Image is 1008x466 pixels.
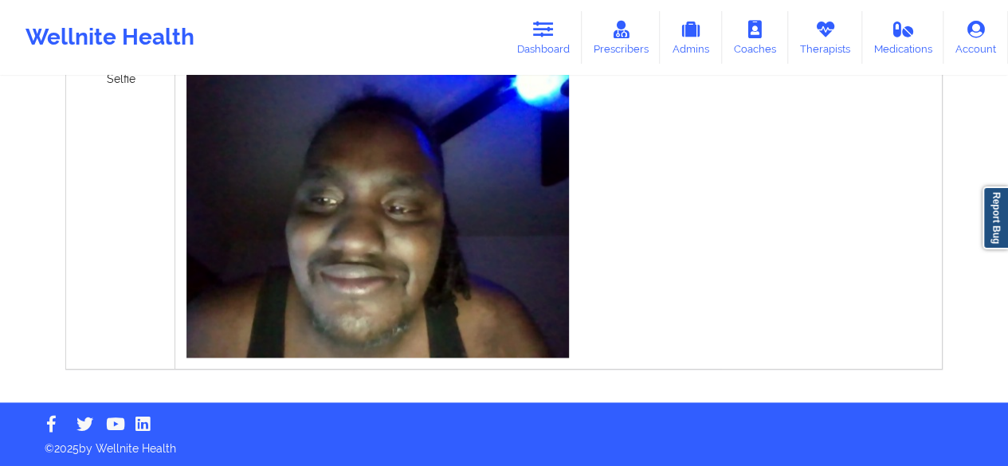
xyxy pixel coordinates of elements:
a: Dashboard [505,11,582,64]
a: Prescribers [582,11,661,64]
a: Medications [862,11,944,64]
a: Therapists [788,11,862,64]
p: © 2025 by Wellnite Health [33,429,975,456]
a: Admins [660,11,722,64]
a: Account [943,11,1008,64]
div: Selfie [66,60,175,369]
a: Coaches [722,11,788,64]
img: d2176bae-ee61-4455-a7d9-87d5b87190f4_JoshuaSmith_selfie_1755381478598.jpg [186,71,569,358]
a: Report Bug [983,186,1008,249]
